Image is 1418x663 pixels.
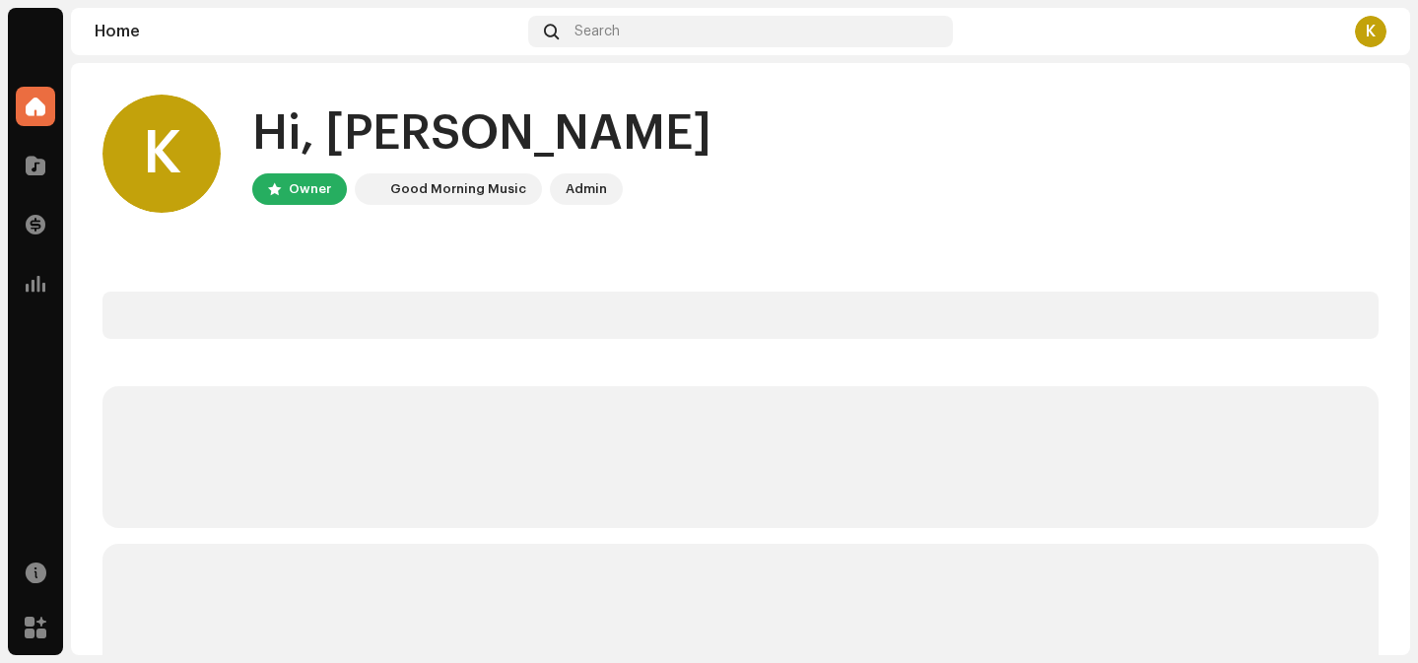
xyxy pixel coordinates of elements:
div: K [1355,16,1386,47]
div: Hi, [PERSON_NAME] [252,102,711,166]
span: Search [574,24,620,39]
div: Owner [289,177,331,201]
img: 4d355f5d-9311-46a2-b30d-525bdb8252bf [359,177,382,201]
div: Home [95,24,520,39]
div: K [102,95,221,213]
div: Admin [566,177,607,201]
div: Good Morning Music [390,177,526,201]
